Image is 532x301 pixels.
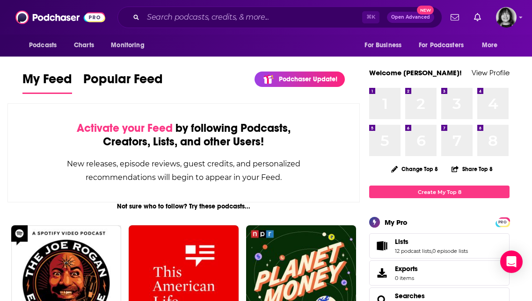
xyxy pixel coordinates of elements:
[117,7,442,28] div: Search podcasts, credits, & more...
[391,15,430,20] span: Open Advanced
[15,8,105,26] img: Podchaser - Follow, Share and Rate Podcasts
[395,292,425,300] a: Searches
[432,248,468,254] a: 0 episode lists
[470,9,485,25] a: Show notifications dropdown
[77,121,173,135] span: Activate your Feed
[395,265,418,273] span: Exports
[497,219,508,226] span: PRO
[22,71,72,93] span: My Feed
[496,7,517,28] span: Logged in as parkdalepublicity1
[482,39,498,52] span: More
[395,248,431,254] a: 12 podcast lists
[372,239,391,252] a: Lists
[22,71,72,94] a: My Feed
[447,9,463,25] a: Show notifications dropdown
[358,36,413,54] button: open menu
[369,260,510,286] a: Exports
[472,68,510,77] a: View Profile
[419,39,464,52] span: For Podcasters
[386,163,444,175] button: Change Top 8
[413,36,477,54] button: open menu
[395,237,468,246] a: Lists
[55,122,313,149] div: by following Podcasts, Creators, Lists, and other Users!
[387,12,434,23] button: Open AdvancedNew
[496,7,517,28] img: User Profile
[500,251,523,273] div: Open Intercom Messenger
[475,36,510,54] button: open menu
[74,39,94,52] span: Charts
[364,39,401,52] span: For Business
[395,275,418,281] span: 0 items
[22,36,69,54] button: open menu
[431,248,432,254] span: ,
[417,6,434,14] span: New
[369,68,462,77] a: Welcome [PERSON_NAME]!
[362,11,379,23] span: ⌘ K
[104,36,156,54] button: open menu
[55,157,313,184] div: New releases, episode reviews, guest credits, and personalized recommendations will begin to appe...
[111,39,144,52] span: Monitoring
[7,202,360,210] div: Not sure who to follow? Try these podcasts...
[496,7,517,28] button: Show profile menu
[83,71,163,93] span: Popular Feed
[68,36,100,54] a: Charts
[143,10,362,25] input: Search podcasts, credits, & more...
[29,39,57,52] span: Podcasts
[279,75,337,83] p: Podchaser Update!
[369,186,510,198] a: Create My Top 8
[369,233,510,258] span: Lists
[497,218,508,225] a: PRO
[451,160,493,178] button: Share Top 8
[83,71,163,94] a: Popular Feed
[385,218,408,227] div: My Pro
[395,237,408,246] span: Lists
[372,266,391,279] span: Exports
